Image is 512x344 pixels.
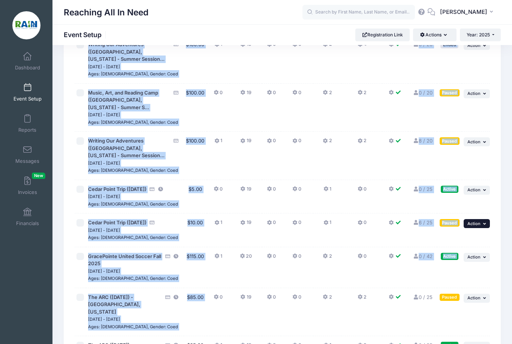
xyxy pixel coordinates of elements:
button: 2 [323,89,332,100]
button: [PERSON_NAME] [435,4,501,21]
span: Event Setup [13,96,42,102]
i: Accepting Credit Card Payments [149,220,155,225]
a: Dashboard [10,48,45,74]
i: Accepting Credit Card Payments [165,295,171,300]
span: Action [467,295,481,300]
button: 0 [292,137,301,148]
button: Action [464,186,490,195]
img: Reaching All In Need [12,11,40,39]
button: Action [464,41,490,50]
td: $100.00 [184,132,207,180]
small: Ages: [DEMOGRAPHIC_DATA], Gender: Coed [88,201,178,207]
button: 0 [292,219,301,230]
button: 19 [240,186,251,197]
button: 0 [267,41,276,52]
button: 0 [292,41,301,52]
a: 0 / 25 [413,294,433,300]
span: Cedar Point Trip ([DATE]) [88,186,147,192]
small: Ages: [DEMOGRAPHIC_DATA], Gender: Coed [88,168,178,173]
a: Reports [10,110,45,137]
button: 0 [267,253,276,264]
i: Accepting Credit Card Payments [173,90,179,95]
span: Reports [18,127,36,133]
button: 1 [214,219,222,230]
a: Messages [10,141,45,168]
button: 2 [358,137,367,148]
button: Actions [413,29,456,41]
button: 2 [323,137,332,148]
span: Year: 2025 [467,32,490,38]
button: 2 [323,41,332,52]
button: 4 [358,41,367,52]
button: 1 [214,137,222,148]
div: Paused [440,294,460,301]
i: Accepting Credit Card Payments [149,187,155,192]
span: Writing Our Adventures ([GEOGRAPHIC_DATA], [US_STATE] - Summer Session... [88,138,165,158]
span: [PERSON_NAME] [440,8,487,16]
small: [DATE] - [DATE] [88,64,120,69]
small: Ages: [DEMOGRAPHIC_DATA], Gender: Coed [88,120,178,125]
span: Action [467,187,481,192]
small: Ages: [DEMOGRAPHIC_DATA], Gender: Coed [88,235,178,240]
button: 19 [240,219,251,230]
button: 0 [214,89,223,100]
td: $100.00 [184,35,207,84]
button: 20 [240,253,252,264]
button: 19 [240,41,251,52]
button: 0 [267,89,276,100]
td: $85.00 [184,288,207,336]
small: [DATE] - [DATE] [88,317,120,322]
a: 0 / 42 [413,253,433,259]
button: 19 [240,137,251,148]
span: Action [467,221,481,226]
button: 19 [240,89,251,100]
span: Financials [16,220,39,227]
span: Action [467,43,481,48]
button: 0 [214,294,223,305]
span: Cedar Point Trip ([DATE]) [88,219,147,225]
i: This session is currently scheduled to pause registration at 00:00 AM America/New York on 10/01/2... [173,254,179,259]
button: 1 [323,186,331,197]
button: 0 [214,186,223,197]
button: 0 [292,253,301,264]
span: Action [467,254,481,260]
button: 0 [358,219,367,230]
button: Year: 2025 [460,29,501,41]
small: Ages: [DEMOGRAPHIC_DATA], Gender: Coed [88,324,178,329]
span: Messages [15,158,39,164]
button: 2 [323,253,332,264]
i: This session is currently scheduled to pause registration at 12:00 PM America/New York on 08/14/2... [158,187,164,192]
button: Action [464,137,490,146]
small: [DATE] - [DATE] [88,228,120,233]
button: 0 [292,89,301,100]
span: The ARC ([DATE]) - [GEOGRAPHIC_DATA], [US_STATE] [88,294,140,315]
button: 0 [358,253,367,264]
button: Action [464,219,490,228]
div: Paused [440,89,460,96]
a: 6 / 25 [413,219,433,225]
button: 2 [358,294,367,305]
button: 2 [358,89,367,100]
a: Financials [10,204,45,230]
small: [DATE] - [DATE] [88,269,120,274]
button: 2 [323,294,332,305]
button: 0 [358,186,367,197]
i: Accepting Credit Card Payments [173,138,179,143]
i: This session is currently scheduled to pause registration at 12:00 PM America/New York on 09/26/2... [173,295,179,300]
button: 0 [267,219,276,230]
button: 0 [267,294,276,305]
h1: Event Setup [64,31,108,39]
button: 0 [292,186,301,197]
td: $115.00 [184,247,207,288]
small: Ages: [DEMOGRAPHIC_DATA], Gender: Coed [88,71,178,77]
a: 8 / 20 [413,138,433,144]
span: Music, Art, and Reading Camp ([GEOGRAPHIC_DATA], [US_STATE] - Summer S... [88,90,158,110]
button: 0 [267,137,276,148]
button: 1 [214,41,222,52]
div: Paused [440,137,460,144]
span: Dashboard [15,65,40,71]
div: Active [441,253,458,260]
span: New [32,173,45,179]
a: Event Setup [10,79,45,105]
input: Search by First Name, Last Name, or Email... [302,5,415,20]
